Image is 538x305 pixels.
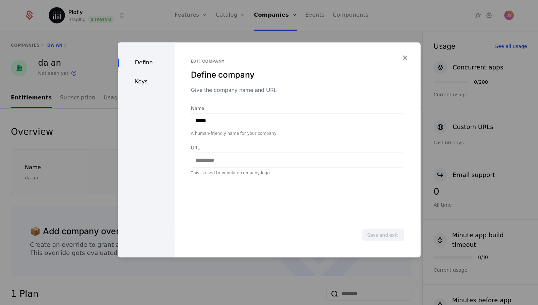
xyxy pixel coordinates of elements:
button: Save and exit [362,229,404,241]
div: Keys [118,78,175,86]
div: Define [118,59,175,67]
div: Define company [191,69,404,80]
div: Edit company [191,59,404,64]
div: A human-friendly name for your company [191,131,404,136]
label: URL [191,144,404,151]
div: Give the company name and URL [191,86,404,94]
label: Name [191,105,404,112]
div: This is used to populate company logo [191,170,404,176]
